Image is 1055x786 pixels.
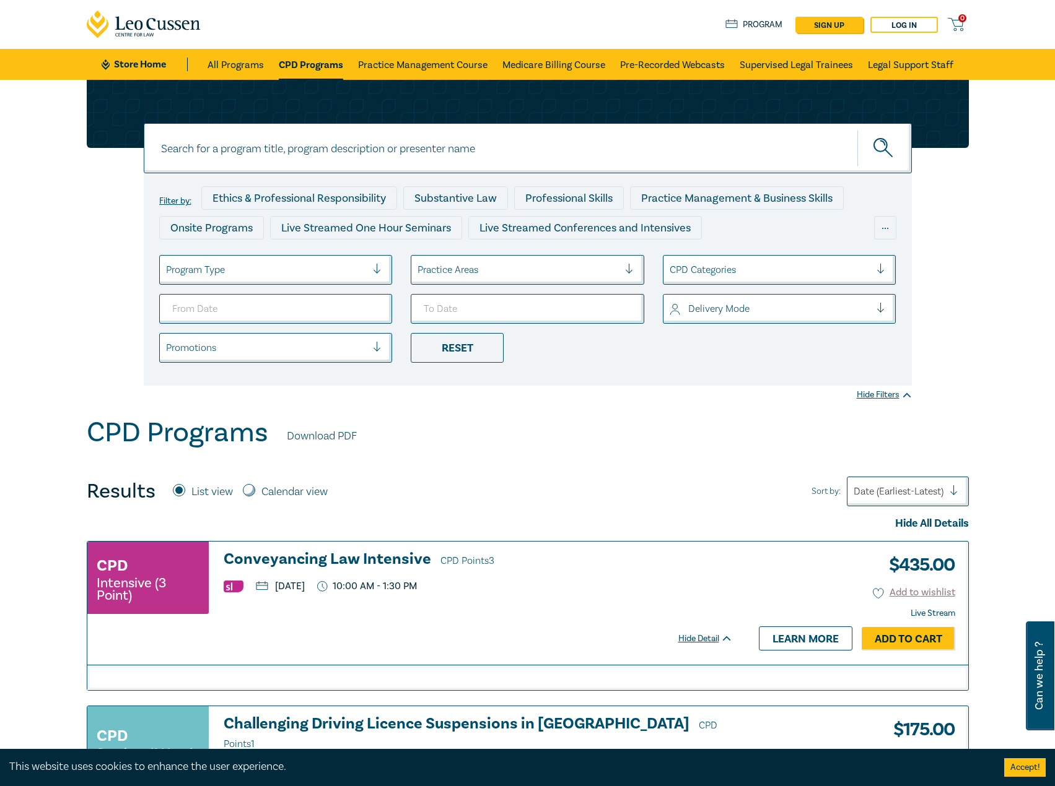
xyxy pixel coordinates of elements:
[256,581,305,591] p: [DATE]
[159,196,191,206] label: Filter by:
[317,581,418,592] p: 10:00 AM - 1:30 PM
[97,747,194,759] small: Seminar (1 Hour)
[166,341,169,355] input: select
[411,294,644,324] input: To Date
[868,49,953,80] a: Legal Support Staff
[1033,629,1045,723] span: Can we help ?
[870,17,938,33] a: Log in
[159,294,393,324] input: From Date
[630,186,844,210] div: Practice Management & Business Skills
[159,216,264,240] div: Onsite Programs
[740,49,853,80] a: Supervised Legal Trainees
[514,186,624,210] div: Professional Skills
[403,186,508,210] div: Substantive Law
[418,263,420,277] input: select
[670,302,672,316] input: select
[144,123,912,173] input: Search for a program title, program description or presenter name
[670,263,672,277] input: select
[857,389,912,401] div: Hide Filters
[159,246,356,269] div: Live Streamed Practical Workshops
[502,49,605,80] a: Medicare Billing Course
[911,608,955,619] strong: Live Stream
[261,484,328,500] label: Calendar view
[224,715,733,753] a: Challenging Driving Licence Suspensions in [GEOGRAPHIC_DATA] CPD Points1
[812,485,841,498] span: Sort by:
[9,759,986,775] div: This website uses cookies to enhance the user experience.
[880,551,955,579] h3: $ 435.00
[652,246,766,269] div: National Programs
[224,715,733,753] h3: Challenging Driving Licence Suspensions in [GEOGRAPHIC_DATA]
[87,417,268,449] h1: CPD Programs
[1004,758,1046,777] button: Accept cookies
[87,516,969,532] div: Hide All Details
[287,428,357,444] a: Download PDF
[224,581,243,592] img: Substantive Law
[958,14,966,22] span: 0
[270,216,462,240] div: Live Streamed One Hour Seminars
[678,633,746,645] div: Hide Detail
[510,246,646,269] div: 10 CPD Point Packages
[759,626,852,650] a: Learn more
[201,186,397,210] div: Ethics & Professional Responsibility
[440,555,494,567] span: CPD Points 3
[102,58,188,71] a: Store Home
[873,585,955,600] button: Add to wishlist
[795,17,863,33] a: sign up
[874,216,896,240] div: ...
[191,484,233,500] label: List view
[97,577,199,602] small: Intensive (3 Point)
[725,18,783,32] a: Program
[620,49,725,80] a: Pre-Recorded Webcasts
[208,49,264,80] a: All Programs
[97,725,128,747] h3: CPD
[862,627,955,650] a: Add to Cart
[411,333,504,363] div: Reset
[854,485,856,498] input: Sort by
[884,715,955,744] h3: $ 175.00
[224,551,733,569] h3: Conveyancing Law Intensive
[279,49,343,80] a: CPD Programs
[468,216,702,240] div: Live Streamed Conferences and Intensives
[87,479,155,504] h4: Results
[362,246,504,269] div: Pre-Recorded Webcasts
[358,49,488,80] a: Practice Management Course
[97,555,128,577] h3: CPD
[166,263,169,277] input: select
[224,551,733,569] a: Conveyancing Law Intensive CPD Points3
